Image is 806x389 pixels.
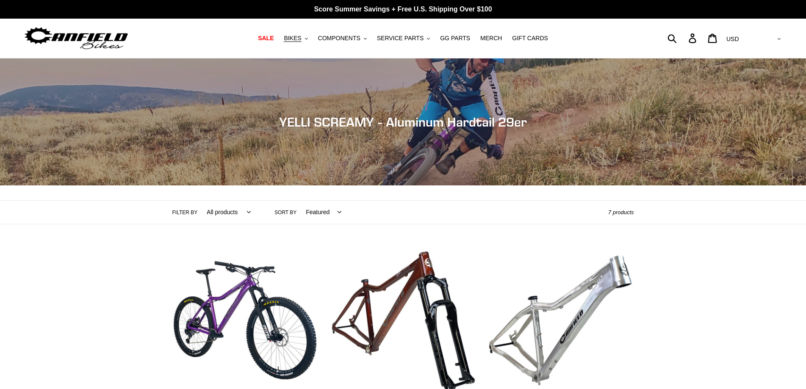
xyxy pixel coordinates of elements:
[436,33,474,44] a: GG PARTS
[318,35,360,42] span: COMPONENTS
[672,29,694,47] input: Search
[512,35,548,42] span: GIFT CARDS
[476,33,506,44] a: MERCH
[279,114,527,130] span: YELLI SCREAMY - Aluminum Hardtail 29er
[274,209,296,216] label: Sort by
[373,33,434,44] button: SERVICE PARTS
[608,209,634,215] span: 7 products
[172,209,198,216] label: Filter by
[314,33,371,44] button: COMPONENTS
[508,33,552,44] a: GIFT CARDS
[23,25,129,52] img: Canfield Bikes
[284,35,301,42] span: BIKES
[377,35,424,42] span: SERVICE PARTS
[480,35,502,42] span: MERCH
[440,35,470,42] span: GG PARTS
[258,35,274,42] span: SALE
[280,33,312,44] button: BIKES
[254,33,278,44] a: SALE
